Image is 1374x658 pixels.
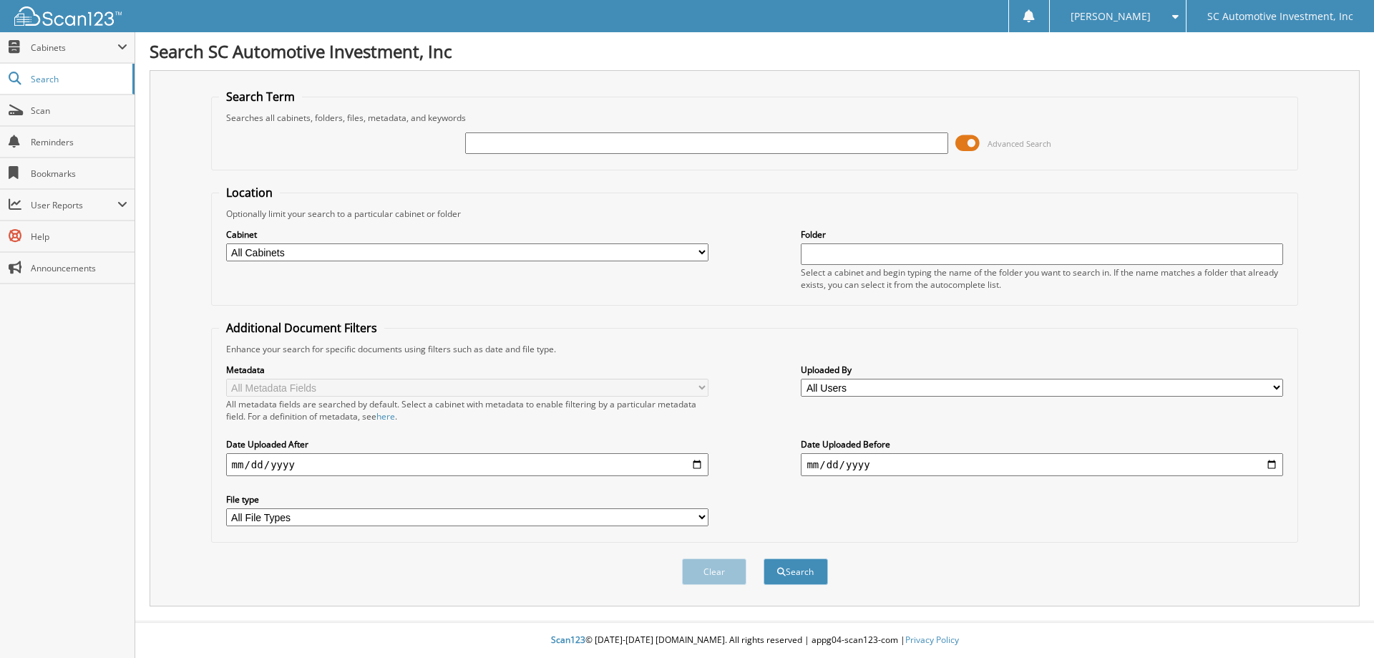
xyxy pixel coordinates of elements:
[1207,12,1353,21] span: SC Automotive Investment, Inc
[226,364,708,376] label: Metadata
[226,398,708,422] div: All metadata fields are searched by default. Select a cabinet with metadata to enable filtering b...
[226,453,708,476] input: start
[801,228,1283,241] label: Folder
[150,39,1360,63] h1: Search SC Automotive Investment, Inc
[1302,589,1374,658] iframe: Chat Widget
[551,634,585,646] span: Scan123
[31,42,117,54] span: Cabinets
[1071,12,1151,21] span: [PERSON_NAME]
[31,168,127,180] span: Bookmarks
[31,231,127,243] span: Help
[219,320,384,336] legend: Additional Document Filters
[14,6,122,26] img: scan123-logo-white.svg
[226,228,708,241] label: Cabinet
[226,438,708,450] label: Date Uploaded After
[682,558,746,585] button: Clear
[219,208,1291,220] div: Optionally limit your search to a particular cabinet or folder
[226,493,708,505] label: File type
[219,343,1291,355] div: Enhance your search for specific documents using filters such as date and file type.
[31,73,125,85] span: Search
[135,623,1374,658] div: © [DATE]-[DATE] [DOMAIN_NAME]. All rights reserved | appg04-scan123-com |
[801,266,1283,291] div: Select a cabinet and begin typing the name of the folder you want to search in. If the name match...
[801,453,1283,476] input: end
[905,634,959,646] a: Privacy Policy
[376,410,395,422] a: here
[219,112,1291,124] div: Searches all cabinets, folders, files, metadata, and keywords
[219,185,280,200] legend: Location
[31,262,127,274] span: Announcements
[988,138,1051,149] span: Advanced Search
[801,438,1283,450] label: Date Uploaded Before
[31,136,127,148] span: Reminders
[219,89,302,105] legend: Search Term
[31,105,127,117] span: Scan
[764,558,828,585] button: Search
[801,364,1283,376] label: Uploaded By
[31,199,117,211] span: User Reports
